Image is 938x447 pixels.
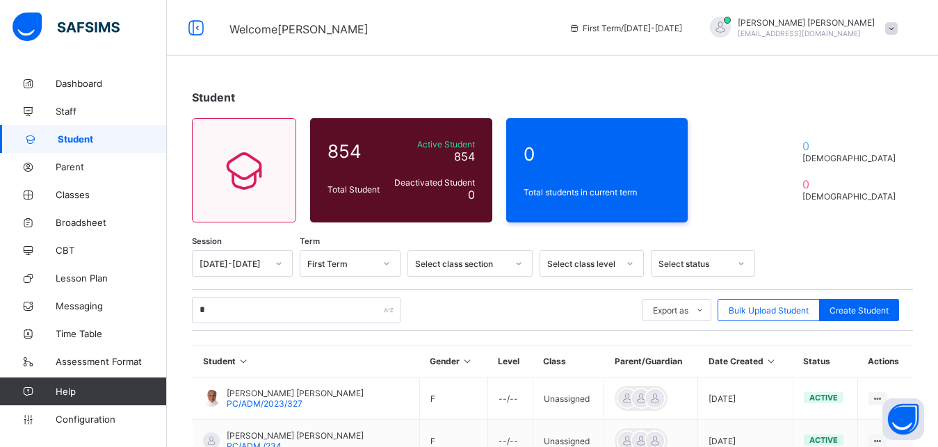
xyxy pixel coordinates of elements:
span: [PERSON_NAME] [PERSON_NAME] [738,17,875,28]
span: 0 [802,139,896,153]
th: Actions [857,346,913,377]
td: F [419,377,487,420]
th: Date Created [698,346,793,377]
th: Parent/Guardian [604,346,698,377]
span: Parent [56,161,167,172]
span: active [809,435,838,445]
span: Lesson Plan [56,273,167,284]
span: Staff [56,106,167,117]
span: Welcome [PERSON_NAME] [229,22,369,36]
i: Sort in Ascending Order [462,356,474,366]
span: [DEMOGRAPHIC_DATA] [802,191,896,202]
span: Student [192,90,235,104]
i: Sort in Ascending Order [238,356,250,366]
span: Dashboard [56,78,167,89]
i: Sort in Ascending Order [766,356,777,366]
span: Total students in current term [524,187,671,197]
span: Deactivated Student [391,177,475,188]
td: Unassigned [533,377,604,420]
span: Configuration [56,414,166,425]
div: Select class level [547,259,618,269]
th: Class [533,346,604,377]
img: safsims [13,13,120,42]
span: 854 [328,140,385,162]
span: Broadsheet [56,217,167,228]
span: 854 [454,149,475,163]
span: session/term information [569,23,682,33]
span: Assessment Format [56,356,167,367]
div: Total Student [324,181,388,198]
span: CBT [56,245,167,256]
th: Student [193,346,420,377]
div: Select class section [415,259,507,269]
span: [EMAIL_ADDRESS][DOMAIN_NAME] [738,29,861,38]
span: Time Table [56,328,167,339]
span: Bulk Upload Student [729,305,809,316]
span: Export as [653,305,688,316]
span: Term [300,236,320,246]
td: [DATE] [698,377,793,420]
div: Select status [658,259,729,269]
span: active [809,393,838,403]
span: Session [192,236,222,246]
span: [PERSON_NAME] [PERSON_NAME] [227,430,364,441]
td: --/-- [487,377,533,420]
span: Classes [56,189,167,200]
button: Open asap [882,398,924,440]
span: Active Student [391,139,475,149]
div: First Term [307,259,375,269]
span: 0 [468,188,475,202]
span: Create Student [830,305,889,316]
span: Help [56,386,166,397]
th: Gender [419,346,487,377]
th: Level [487,346,533,377]
span: Student [58,133,167,145]
th: Status [793,346,857,377]
span: 0 [802,177,896,191]
div: MAHMUD-NAJIMMAHMUD [696,17,905,40]
span: [PERSON_NAME] [PERSON_NAME] [227,388,364,398]
span: Messaging [56,300,167,311]
span: PC/ADM/2023/327 [227,398,302,409]
span: 0 [524,143,671,165]
div: [DATE]-[DATE] [200,259,267,269]
span: [DEMOGRAPHIC_DATA] [802,153,896,163]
